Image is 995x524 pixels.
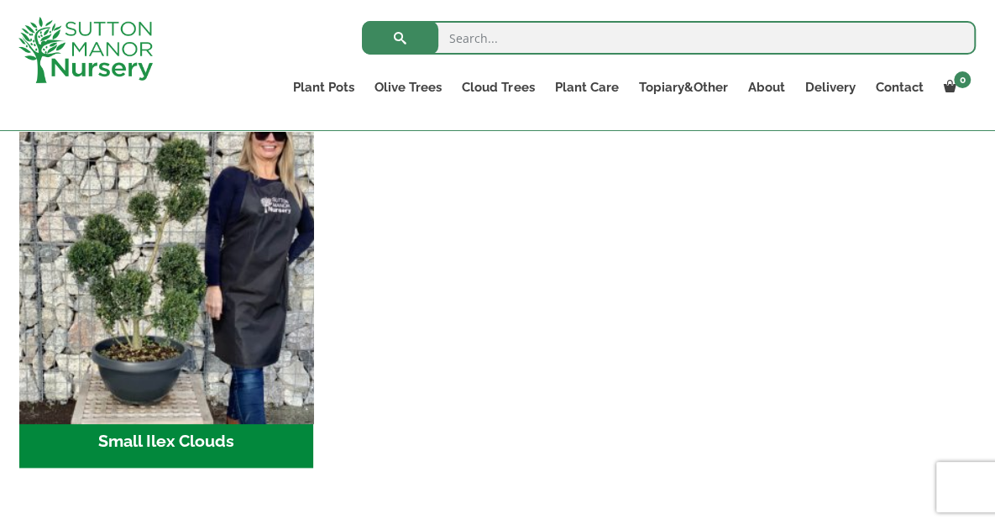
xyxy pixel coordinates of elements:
[794,76,865,99] a: Delivery
[283,76,364,99] a: Plant Pots
[364,76,452,99] a: Olive Trees
[865,76,933,99] a: Contact
[362,21,976,55] input: Search...
[19,122,314,468] a: Visit product category Small Ilex Clouds
[18,17,153,83] img: logo
[19,416,314,468] h2: Small Ilex Clouds
[544,76,628,99] a: Plant Care
[737,76,794,99] a: About
[452,76,544,99] a: Cloud Trees
[933,76,976,99] a: 0
[954,71,971,88] span: 0
[12,114,321,423] img: Small Ilex Clouds
[628,76,737,99] a: Topiary&Other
